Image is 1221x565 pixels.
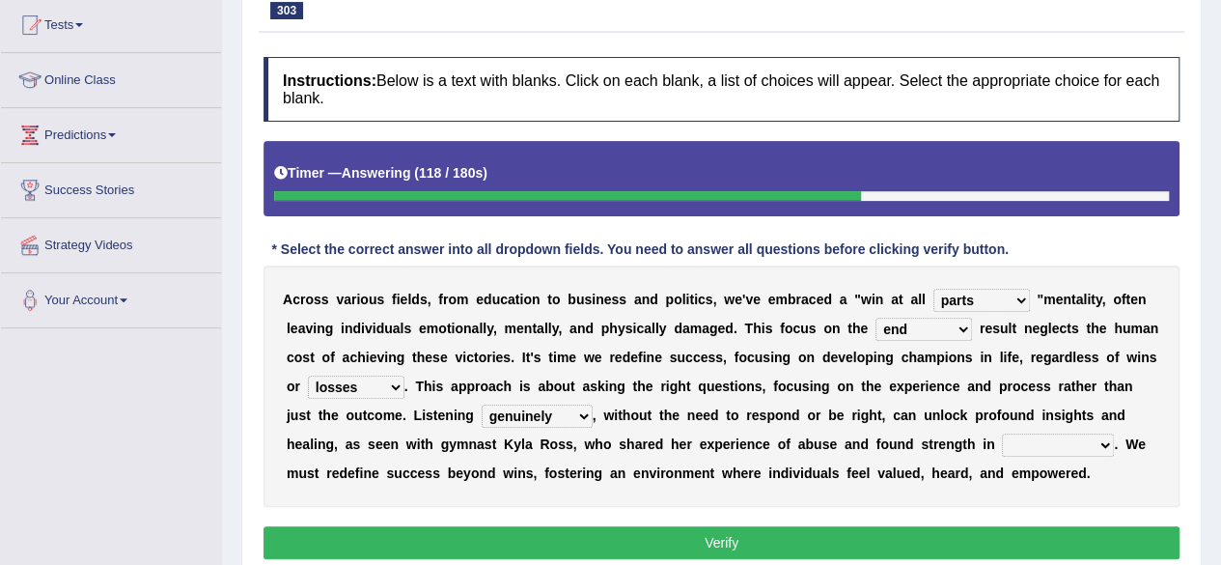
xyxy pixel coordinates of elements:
[917,350,925,365] b: a
[925,350,936,365] b: m
[530,350,533,365] b: '
[577,321,586,336] b: n
[462,350,466,365] b: i
[712,292,716,307] b: ,
[770,350,774,365] b: i
[1091,292,1096,307] b: t
[922,292,926,307] b: l
[370,350,377,365] b: e
[646,350,654,365] b: n
[321,292,329,307] b: s
[854,292,861,307] b: "
[419,321,427,336] b: e
[388,350,397,365] b: n
[682,321,690,336] b: a
[548,321,552,336] b: l
[483,321,486,336] b: l
[654,350,662,365] b: e
[322,350,331,365] b: o
[519,292,523,307] b: i
[677,350,685,365] b: u
[569,350,576,365] b: e
[809,321,817,336] b: s
[985,321,992,336] b: e
[725,321,734,336] b: d
[957,350,965,365] b: n
[419,165,483,181] b: 118 / 180s
[874,350,877,365] b: i
[534,350,541,365] b: s
[310,350,315,365] b: t
[857,350,866,365] b: o
[674,292,682,307] b: o
[861,292,872,307] b: w
[1130,321,1142,336] b: m
[694,292,698,307] b: i
[428,292,431,307] b: ,
[999,350,1003,365] b: l
[644,321,652,336] b: a
[274,166,487,181] h5: Timer —
[305,321,313,336] b: v
[774,350,783,365] b: n
[397,292,401,307] b: i
[980,321,985,336] b: r
[596,292,604,307] b: n
[585,321,594,336] b: d
[901,350,908,365] b: c
[471,321,479,336] b: a
[1123,321,1131,336] b: u
[532,321,537,336] b: t
[1083,292,1087,307] b: l
[568,292,576,307] b: b
[1043,292,1055,307] b: m
[1130,292,1138,307] b: e
[508,292,515,307] b: a
[548,350,553,365] b: t
[492,292,501,307] b: u
[495,350,503,365] b: e
[872,292,875,307] b: i
[369,292,377,307] b: u
[486,321,493,336] b: y
[1067,321,1071,336] b: t
[393,321,401,336] b: a
[451,321,455,336] b: i
[685,350,693,365] b: c
[287,350,294,365] b: c
[875,292,884,307] b: n
[723,350,727,365] b: ,
[264,526,1179,559] button: Verify
[682,292,686,307] b: l
[463,321,472,336] b: n
[298,321,306,336] b: a
[443,292,448,307] b: r
[625,321,633,336] b: s
[642,292,651,307] b: n
[643,350,647,365] b: i
[1030,350,1035,365] b: r
[755,350,763,365] b: u
[822,350,831,365] b: d
[325,321,334,336] b: g
[768,292,776,307] b: e
[1037,292,1043,307] b: "
[832,321,841,336] b: n
[1071,292,1076,307] b: t
[1138,292,1147,307] b: n
[476,292,484,307] b: e
[526,350,531,365] b: t
[860,321,868,336] b: e
[1071,321,1079,336] b: s
[427,321,438,336] b: m
[908,350,917,365] b: h
[795,292,800,307] b: r
[584,292,592,307] b: s
[532,292,541,307] b: n
[801,292,809,307] b: a
[440,350,448,365] b: e
[1113,292,1122,307] b: o
[847,321,852,336] b: t
[735,292,742,307] b: e
[356,292,360,307] b: i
